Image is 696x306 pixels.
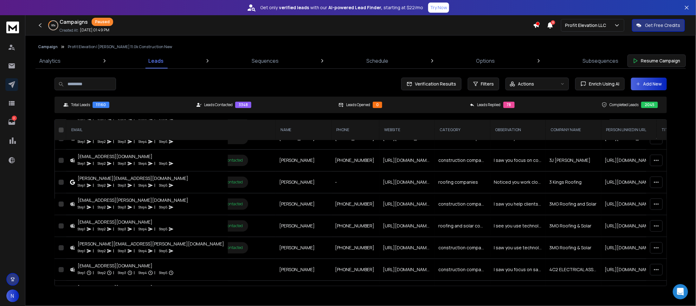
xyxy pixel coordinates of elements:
[379,215,435,237] td: [URL][DOMAIN_NAME]
[275,120,332,140] th: NAME
[490,193,546,215] td: I saw you help clients with roofing and solar projects that improve their homes
[328,4,382,11] strong: AI-powered Lead Finder,
[490,281,546,303] td: I see you focus on safety and quality in electrical work for industrial sites
[139,248,147,254] p: Step 4
[546,193,601,215] td: 3MG Roofing and Solar
[476,57,495,65] p: Options
[78,248,85,254] p: Step 1
[546,259,601,281] td: 4C2 ELECTRICAL ASSOCIATES
[551,20,555,25] span: 11
[490,259,546,281] td: I saw you focus on safe and cost-effective electrical work for industrial and commercial sites
[139,204,147,210] p: Step 4
[546,215,601,237] td: 3MG Roofing & Solar
[118,182,126,188] p: Step 3
[235,102,251,108] div: 3348
[435,259,490,281] td: construction companies
[275,259,332,281] td: [PERSON_NAME]
[379,193,435,215] td: [URL][DOMAIN_NAME]
[481,81,494,87] span: Filters
[217,245,243,250] div: Contacted
[575,78,625,90] button: Enrich Using AI
[379,120,435,140] th: Website
[113,270,114,276] p: |
[93,160,94,167] p: |
[78,175,188,182] div: [PERSON_NAME][EMAIL_ADDRESS][DOMAIN_NAME]
[66,120,228,140] th: EMAIL
[134,248,135,254] p: |
[673,284,688,299] div: Open Intercom Messenger
[601,193,657,215] td: [URL][DOMAIN_NAME][PERSON_NAME]
[490,215,546,237] td: I see you use technology first to deliver strong roofing and solar services
[39,57,61,65] p: Analytics
[154,160,155,167] p: |
[6,290,19,302] button: N
[379,150,435,171] td: [URL][DOMAIN_NAME]
[401,78,461,90] button: Verification Results
[586,81,619,87] span: Enrich Using AI
[435,237,490,259] td: construction companies
[332,237,379,259] td: [PHONE_NUMBER]
[275,281,332,303] td: [PERSON_NAME]
[139,160,147,167] p: Step 4
[98,182,106,188] p: Step 2
[252,57,279,65] p: Sequences
[113,226,114,232] p: |
[134,226,135,232] p: |
[628,54,686,67] button: Resume Campaign
[601,281,657,303] td: [URL][DOMAIN_NAME][PERSON_NAME]
[260,4,423,11] p: Get only with our starting at $22/mo
[5,116,18,128] a: 2
[217,201,243,207] div: Contacted
[113,160,114,167] p: |
[78,270,85,276] p: Step 1
[60,28,79,33] p: Created At:
[159,204,167,210] p: Step 5
[78,138,85,145] p: Step 1
[93,102,109,108] div: 11160
[6,22,19,33] img: logo
[118,204,126,210] p: Step 3
[428,3,449,13] button: Try Now
[546,281,601,303] td: 4C2 ELECTRICAL ASSOCIATES
[134,138,135,145] p: |
[657,120,688,140] th: Title
[346,102,370,107] p: Leads Opened
[118,248,126,254] p: Step 3
[217,223,243,228] div: Contacted
[332,171,379,193] td: -
[373,102,382,108] div: 0
[154,226,155,232] p: |
[159,270,167,276] p: Step 5
[609,102,639,107] p: Completed Leads
[71,102,90,107] p: Total Leads
[601,120,657,140] th: Person Linkedin Url
[134,270,135,276] p: |
[51,23,55,27] p: 18 %
[145,53,167,68] a: Leads
[35,53,64,68] a: Analytics
[78,263,174,269] div: [EMAIL_ADDRESS][DOMAIN_NAME]
[118,160,126,167] p: Step 3
[154,248,155,254] p: |
[80,28,109,33] p: [DATE] 01:49 PM
[490,237,546,259] td: I saw you use technology first to improve roofing and solar services for your clients
[93,270,94,276] p: |
[435,193,490,215] td: construction companies
[78,197,188,203] div: [EMAIL_ADDRESS][PERSON_NAME][DOMAIN_NAME]
[148,57,164,65] p: Leads
[412,81,456,87] span: Verification Results
[332,120,379,140] th: Phone
[68,44,172,49] p: Profit Elevation | [PERSON_NAME] 11.0k Construction New
[154,204,155,210] p: |
[159,182,167,188] p: Step 5
[275,150,332,171] td: [PERSON_NAME]
[435,171,490,193] td: roofing companies
[641,102,658,108] div: 2045
[275,237,332,259] td: [PERSON_NAME]
[332,215,379,237] td: [PHONE_NUMBER]
[154,182,155,188] p: |
[134,204,135,210] p: |
[565,22,609,29] p: Profit Elevation LLC
[93,182,94,188] p: |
